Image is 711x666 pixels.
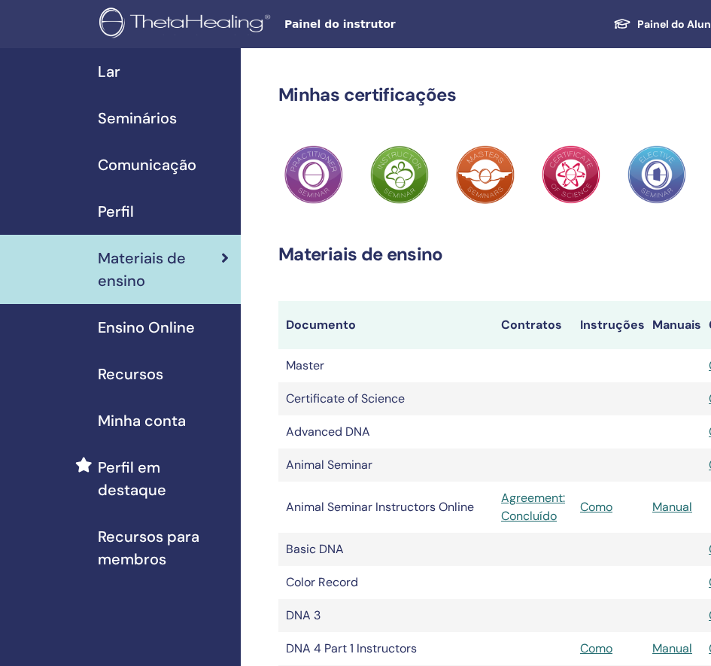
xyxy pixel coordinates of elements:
[580,499,612,515] a: Como
[278,415,494,449] td: Advanced DNA
[284,17,510,32] span: Painel do instrutor
[542,145,600,204] img: Practitioner
[370,145,429,204] img: Practitioner
[573,301,645,349] th: Instruções
[627,145,686,204] img: Practitioner
[98,456,229,501] span: Perfil em destaque
[278,349,494,382] td: Master
[98,60,120,83] span: Lar
[278,632,494,665] td: DNA 4 Part 1 Instructors
[613,17,631,30] img: graduation-cap-white.svg
[278,382,494,415] td: Certificate of Science
[98,247,221,292] span: Materiais de ensino
[278,533,494,566] td: Basic DNA
[580,640,612,656] a: Como
[456,145,515,204] img: Practitioner
[278,599,494,632] td: DNA 3
[278,482,494,533] td: Animal Seminar Instructors Online
[98,200,134,223] span: Perfil
[98,107,177,129] span: Seminários
[278,301,494,349] th: Documento
[98,409,186,432] span: Minha conta
[501,489,565,525] a: Agreement: Concluído
[278,566,494,599] td: Color Record
[652,640,692,656] a: Manual
[99,8,275,41] img: logo.png
[98,363,163,385] span: Recursos
[98,154,196,176] span: Comunicação
[652,499,692,515] a: Manual
[645,301,701,349] th: Manuais
[98,525,229,570] span: Recursos para membros
[494,301,573,349] th: Contratos
[98,316,195,339] span: Ensino Online
[284,145,343,204] img: Practitioner
[278,449,494,482] td: Animal Seminar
